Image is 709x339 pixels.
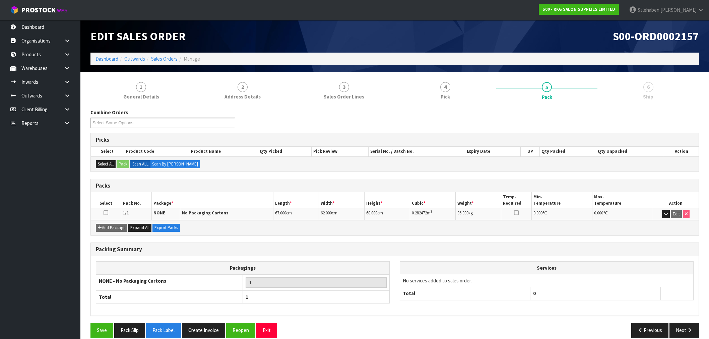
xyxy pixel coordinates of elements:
[669,323,699,337] button: Next
[319,192,364,208] th: Width
[189,147,258,156] th: Product Name
[10,6,18,14] img: cube-alt.png
[224,93,261,100] span: Address Details
[182,323,225,337] button: Create Invoice
[146,323,181,337] button: Pack Label
[114,323,145,337] button: Pack Slip
[542,6,615,12] strong: S00 - RKG SALON SUPPLIES LIMITED
[96,183,694,189] h3: Packs
[319,208,364,220] td: cm
[95,56,118,62] a: Dashboard
[542,82,552,92] span: 5
[117,160,129,168] button: Pack
[151,56,178,62] a: Sales Orders
[539,4,619,15] a: S00 - RKG SALON SUPPLIES LIMITED
[455,192,501,208] th: Weight
[96,290,243,303] th: Total
[455,208,501,220] td: kg
[226,323,255,337] button: Reopen
[613,29,699,43] span: S00-ORD0002157
[540,147,596,156] th: Qty Packed
[440,82,450,92] span: 4
[275,210,286,216] span: 67.000
[400,274,693,287] td: No services added to sales order.
[400,262,693,274] th: Services
[592,208,653,220] td: ℃
[91,192,121,208] th: Select
[21,6,56,14] span: ProStock
[638,7,659,13] span: Salehaben
[153,210,165,216] strong: NONE
[311,147,368,156] th: Pick Review
[364,192,410,208] th: Height
[256,323,277,337] button: Exit
[128,224,151,232] button: Expand All
[258,147,312,156] th: Qty Picked
[238,82,248,92] span: 2
[660,7,697,13] span: [PERSON_NAME]
[246,294,248,300] span: 1
[123,210,129,216] span: 1/1
[151,192,273,208] th: Package
[99,278,166,284] strong: NONE - No Packaging Cartons
[533,290,536,296] span: 0
[321,210,332,216] span: 62.000
[671,210,682,218] button: Edit
[410,192,455,208] th: Cubic
[182,210,228,216] strong: No Packaging Cartons
[643,82,653,92] span: 6
[324,93,364,100] span: Sales Order Lines
[531,192,592,208] th: Min. Temperature
[366,210,377,216] span: 68.000
[184,56,200,62] span: Manage
[533,210,542,216] span: 0.000
[90,323,113,337] button: Save
[96,246,694,253] h3: Packing Summary
[412,210,427,216] span: 0.282472
[121,192,152,208] th: Pack No.
[152,224,180,232] button: Export Packs
[457,210,468,216] span: 36.000
[431,209,432,214] sup: 3
[465,147,521,156] th: Expiry Date
[664,147,699,156] th: Action
[123,93,159,100] span: General Details
[96,261,390,274] th: Packagings
[90,109,128,116] label: Combine Orders
[90,29,186,43] span: Edit Sales Order
[501,192,531,208] th: Temp. Required
[410,208,455,220] td: m
[136,82,146,92] span: 1
[631,323,669,337] button: Previous
[594,210,603,216] span: 0.000
[273,208,319,220] td: cm
[124,147,189,156] th: Product Code
[130,225,149,230] span: Expand All
[441,93,450,100] span: Pick
[643,93,653,100] span: Ship
[96,160,116,168] button: Select All
[96,137,694,143] h3: Picks
[91,147,124,156] th: Select
[653,192,699,208] th: Action
[592,192,653,208] th: Max. Temperature
[150,160,200,168] label: Scan By [PERSON_NAME]
[57,7,67,14] small: WMS
[368,147,465,156] th: Serial No. / Batch No.
[542,93,552,100] span: Pack
[96,224,127,232] button: Add Package
[273,192,319,208] th: Length
[521,147,540,156] th: UP
[596,147,664,156] th: Qty Unpacked
[339,82,349,92] span: 3
[124,56,145,62] a: Outwards
[400,287,530,300] th: Total
[130,160,150,168] label: Scan ALL
[364,208,410,220] td: cm
[531,208,592,220] td: ℃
